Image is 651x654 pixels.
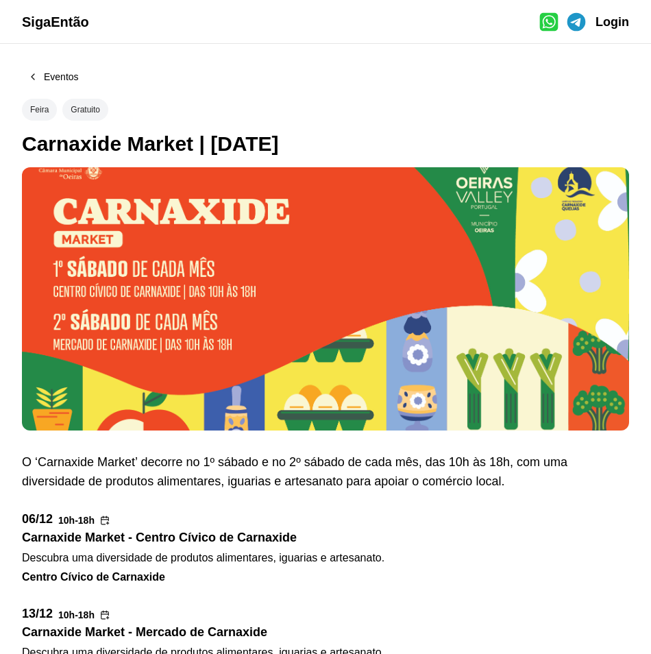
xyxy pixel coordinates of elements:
[22,14,89,29] span: SigaEntão
[22,12,89,32] a: SigaEntão
[595,15,629,29] span: Login
[44,71,79,82] div: Eventos
[22,513,53,525] div: 06/12
[22,550,629,566] div: Descubra uma diversidade de produtos alimentares, iguarias e artesanato.
[58,516,95,525] div: 10h-18h
[22,569,629,585] div: Centro Cívico de Carnaxide
[22,167,629,431] img: Carnaxide Market | Dezembro 2025
[22,452,629,491] div: O ‘Carnaxide Market’ decorre no 1º sábado e no 2º sábado de cada mês, das 10h às 18h, com uma div...
[22,132,629,156] div: Carnaxide Market | [DATE]
[71,104,100,115] div: Gratuito
[595,12,629,32] a: Login
[22,622,629,642] div: Carnaxide Market - Mercado de Carnaxide
[22,528,629,547] div: Carnaxide Market - Centro Cívico de Carnaxide
[58,610,95,620] div: 10h-18h
[30,104,49,115] div: Feira
[22,607,53,620] div: 13/12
